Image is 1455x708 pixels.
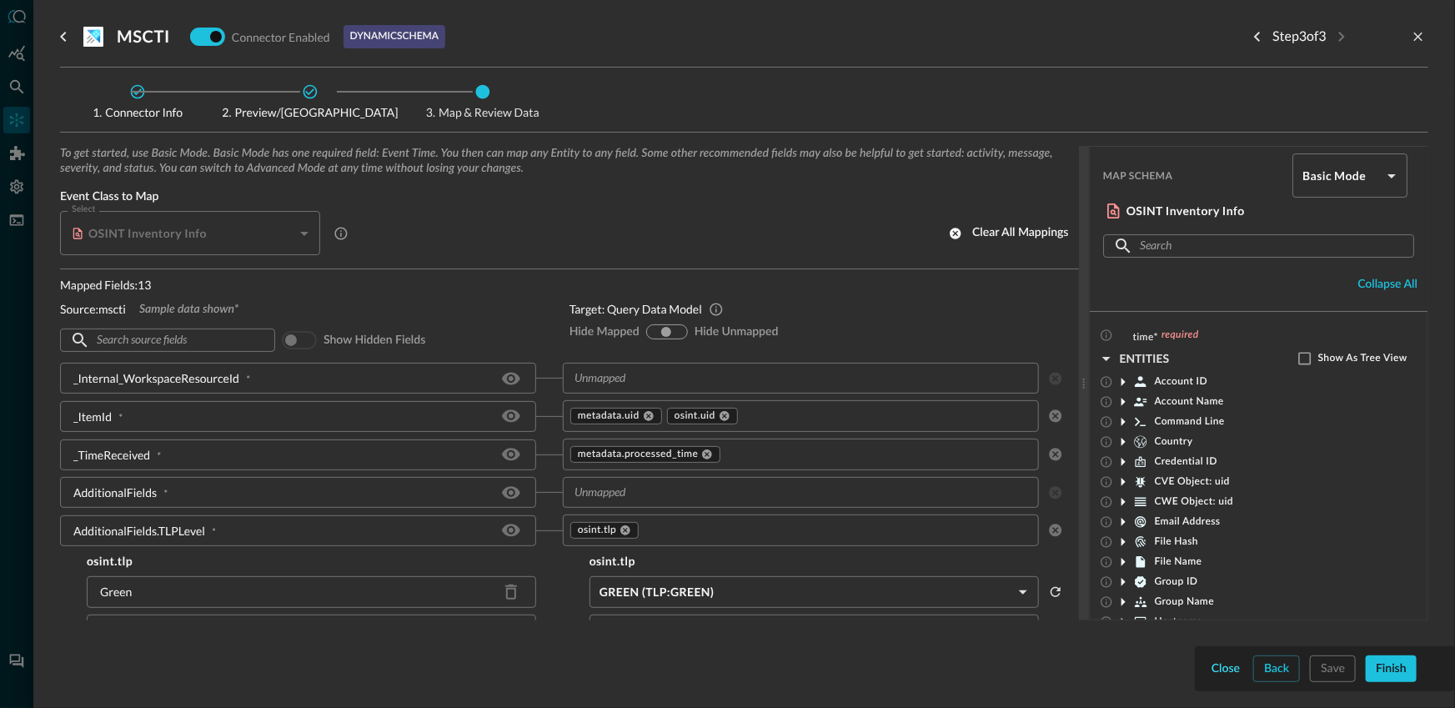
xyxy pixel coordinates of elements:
[60,553,563,570] h5: osint.tlp
[73,408,112,425] div: _ItemId
[1155,555,1202,569] span: File Name
[709,302,724,317] svg: Query’s Data Model (QDM) is based on the Open Cybersecurity Schema Framework (OCSF). QDM aims to ...
[1208,655,1243,682] button: Close
[1155,395,1224,409] span: Account Name
[1155,375,1208,389] span: Account ID
[350,29,439,44] p: dynamic schema
[563,553,1066,570] h5: osint.tlp
[569,324,640,339] span: Hide Mapped
[60,276,543,294] p: Mapped Fields: 13
[1302,168,1381,184] h5: Basic Mode
[1133,333,1159,343] span: time*
[324,333,425,348] span: Show hidden fields
[232,28,330,46] p: Connector Enabled
[67,107,208,118] span: Connector Info
[498,579,524,605] button: Delete source field
[570,522,640,539] div: osint.tlp
[1155,575,1198,589] span: Group ID
[569,300,702,318] p: Target: Query Data Model
[1318,352,1407,365] span: Show As Tree View
[498,616,524,643] button: Delete source field
[1046,444,1066,464] button: clear selected values
[60,189,1079,204] span: Event Class to Map
[83,27,103,47] svg: Azure Data Explorer
[1155,455,1217,469] span: Credential ID
[1155,615,1203,629] span: Hostname
[1347,271,1427,298] button: Collapse all
[1126,203,1245,219] h5: OSINT Inventory Info
[600,584,1012,600] h5: GREEN (TLP:GREEN)
[1140,231,1376,262] input: Search
[570,408,662,424] div: metadata.uid
[1272,27,1327,47] p: Step 3 of 3
[498,441,524,468] button: Hide/Show source field
[667,408,738,424] div: osint.uid
[73,446,150,464] div: _TimeReceived
[88,225,207,242] h5: OSINT Inventory Info
[50,23,77,50] button: go back
[498,517,524,544] button: Hide/Show source field
[1046,520,1066,540] button: clear selected values
[498,403,524,429] button: Hide/Show source field
[939,220,1078,247] button: Clear all mappings
[1046,406,1066,426] button: clear selected values
[1155,595,1215,609] span: Group Name
[1366,655,1417,682] button: Finish
[60,300,126,318] p: Source: mscti
[60,146,1079,176] span: To get started, use Basic Mode. Basic Mode has one required field: Event Time. You then can map a...
[1155,475,1230,489] span: CVE Object: uid
[568,482,1006,503] input: Unmapped
[1408,27,1428,47] button: close-drawer
[695,324,779,339] span: Hide Unmapped
[73,369,239,387] div: _Internal_WorkspaceResourceId
[97,325,237,356] input: Search source fields
[646,324,688,339] div: show-all
[1155,535,1199,549] span: File Hash
[1161,329,1199,342] span: required
[139,302,238,317] span: Sample data shown*
[1046,616,1066,643] button: reset selected values
[568,368,1006,389] input: Unmapped
[1155,435,1193,449] span: Country
[73,522,205,540] div: AdditionalFields.TLPLevel
[1046,579,1066,605] button: reset selected values
[498,480,524,506] button: Hide/Show source field
[222,107,398,118] span: Preview/[GEOGRAPHIC_DATA]
[1253,655,1300,682] button: Back
[578,409,640,423] span: metadata.uid
[1244,23,1271,50] button: Previous step
[570,446,721,463] div: metadata.processed_time
[578,524,617,537] span: osint.tlp
[1155,495,1234,509] span: CWE Object: uid
[1103,170,1286,182] span: Map Schema
[1155,415,1225,429] span: Command Line
[72,203,95,217] label: Select
[334,226,349,241] svg: OSINT Inventory Info events report open source intelligence or threat intelligence inventory data...
[412,107,554,118] span: Map & Review Data
[578,448,699,461] span: metadata.processed_time
[73,484,157,501] div: AdditionalFields
[498,365,524,392] button: Hide/Show source field
[675,409,715,423] span: osint.uid
[1096,345,1180,372] button: ENTITIES
[1155,515,1221,529] span: Email Address
[117,27,170,47] h3: MSCTI
[100,583,132,600] div: Green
